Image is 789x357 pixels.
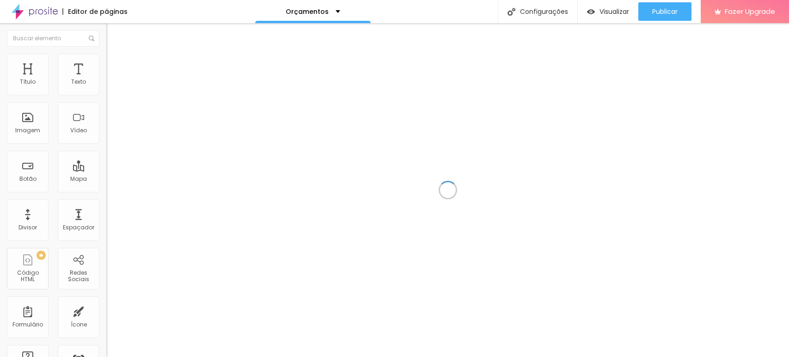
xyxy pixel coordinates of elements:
div: Mapa [70,176,87,182]
p: Orçamentos [286,8,329,15]
div: Código HTML [9,270,46,283]
span: Publicar [652,8,678,15]
img: Icone [508,8,515,16]
button: Visualizar [578,2,638,21]
div: Formulário [12,321,43,328]
img: view-1.svg [587,8,595,16]
div: Texto [71,79,86,85]
span: Visualizar [599,8,629,15]
div: Ícone [71,321,87,328]
div: Título [20,79,36,85]
div: Espaçador [63,224,94,231]
div: Imagem [15,127,40,134]
input: Buscar elemento [7,30,99,47]
button: Publicar [638,2,691,21]
span: Fazer Upgrade [725,7,775,15]
div: Botão [19,176,37,182]
div: Editor de páginas [62,8,128,15]
img: Icone [89,36,94,41]
div: Vídeo [70,127,87,134]
div: Divisor [18,224,37,231]
div: Redes Sociais [60,270,97,283]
